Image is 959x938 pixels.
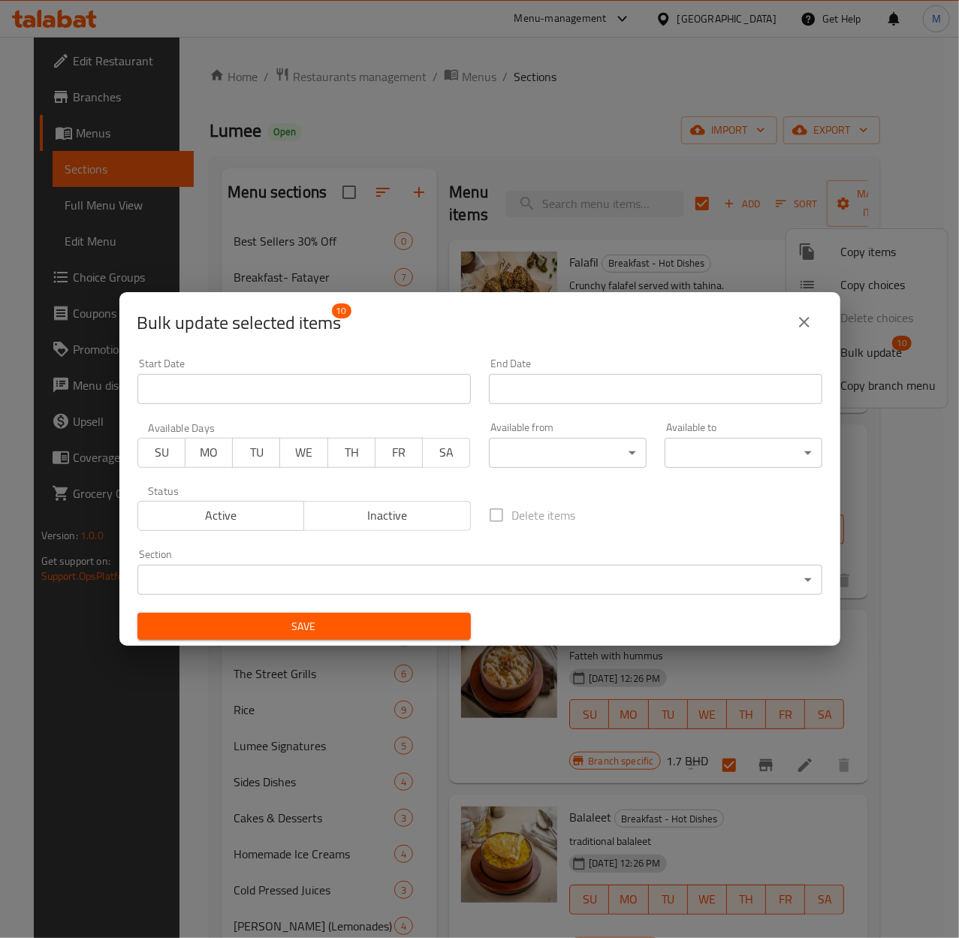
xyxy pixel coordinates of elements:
[786,304,822,340] button: close
[327,438,375,468] button: TH
[381,442,417,463] span: FR
[303,501,471,531] button: Inactive
[279,438,327,468] button: WE
[191,442,227,463] span: MO
[239,442,274,463] span: TU
[429,442,464,463] span: SA
[334,442,369,463] span: TH
[286,442,321,463] span: WE
[332,303,351,318] span: 10
[149,617,459,636] span: Save
[665,438,822,468] div: ​
[375,438,423,468] button: FR
[137,565,822,595] div: ​
[137,438,185,468] button: SU
[137,613,471,641] button: Save
[137,501,305,531] button: Active
[144,442,179,463] span: SU
[310,505,465,526] span: Inactive
[185,438,233,468] button: MO
[489,438,647,468] div: ​
[137,311,342,335] span: Selected items count
[422,438,470,468] button: SA
[144,505,299,526] span: Active
[232,438,280,468] button: TU
[512,506,576,524] span: Delete items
